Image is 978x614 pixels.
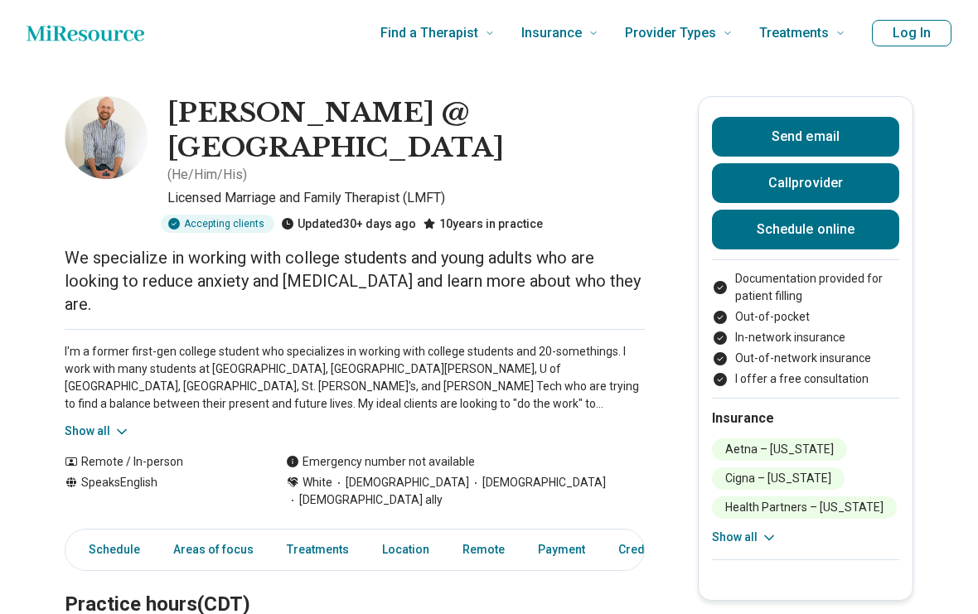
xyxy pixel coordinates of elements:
[423,215,543,233] div: 10 years in practice
[65,453,253,471] div: Remote / In-person
[872,20,951,46] button: Log In
[286,453,475,471] div: Emergency number not available
[303,474,332,491] span: White
[65,343,645,413] p: I'm a former first-gen college student who specializes in working with college students and 20-so...
[277,533,359,567] a: Treatments
[608,533,691,567] a: Credentials
[712,270,899,388] ul: Payment options
[712,117,899,157] button: Send email
[712,163,899,203] button: Callprovider
[712,210,899,249] a: Schedule online
[65,246,645,316] p: We specialize in working with college students and young adults who are looking to reduce anxiety...
[167,188,645,208] p: Licensed Marriage and Family Therapist (LMFT)
[712,467,845,490] li: Cigna – [US_STATE]
[332,474,469,491] span: [DEMOGRAPHIC_DATA]
[167,165,247,185] p: ( He/Him/His )
[712,350,899,367] li: Out-of-network insurance
[27,17,144,50] a: Home page
[625,22,716,45] span: Provider Types
[65,474,253,509] div: Speaks English
[167,96,645,165] h1: [PERSON_NAME] @ [GEOGRAPHIC_DATA]
[521,22,582,45] span: Insurance
[161,215,274,233] div: Accepting clients
[163,533,264,567] a: Areas of focus
[69,533,150,567] a: Schedule
[528,533,595,567] a: Payment
[759,22,829,45] span: Treatments
[65,96,148,179] img: Patrick Castrenze @ The College Therapy Center, Licensed Marriage and Family Therapist (LMFT)
[372,533,439,567] a: Location
[712,329,899,346] li: In-network insurance
[281,215,416,233] div: Updated 30+ days ago
[380,22,478,45] span: Find a Therapist
[453,533,515,567] a: Remote
[712,308,899,326] li: Out-of-pocket
[286,491,443,509] span: [DEMOGRAPHIC_DATA] ally
[712,496,897,519] li: Health Partners – [US_STATE]
[469,474,606,491] span: [DEMOGRAPHIC_DATA]
[712,270,899,305] li: Documentation provided for patient filling
[65,423,130,440] button: Show all
[712,438,847,461] li: Aetna – [US_STATE]
[712,409,899,428] h2: Insurance
[712,370,899,388] li: I offer a free consultation
[712,529,777,546] button: Show all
